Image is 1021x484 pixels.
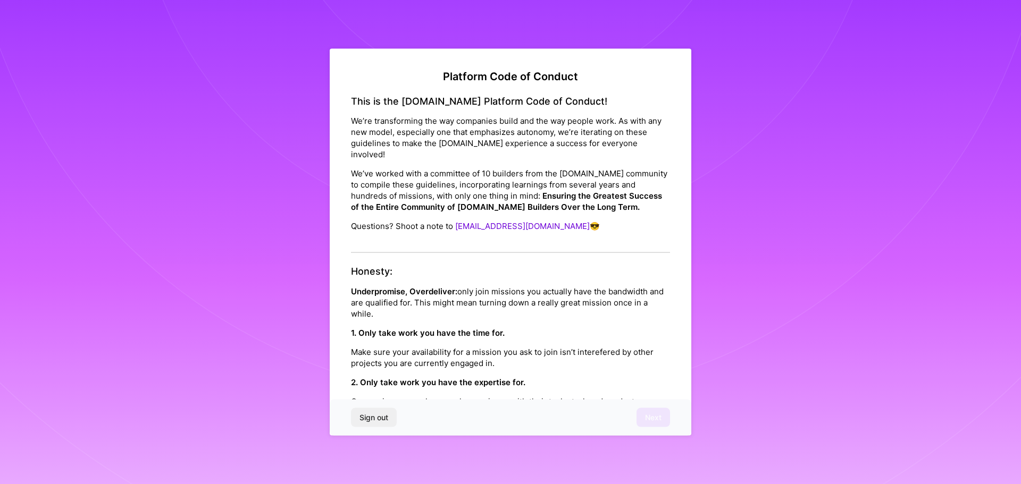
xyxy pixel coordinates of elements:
[455,221,590,231] a: [EMAIL_ADDRESS][DOMAIN_NAME]
[351,327,505,337] strong: 1. Only take work you have the time for.
[351,266,670,277] h4: Honesty:
[351,115,670,160] p: We’re transforming the way companies build and the way people work. As with any new model, especi...
[359,412,388,423] span: Sign out
[351,346,670,368] p: Make sure your availability for a mission you ask to join isn’t interefered by other projects you...
[351,168,670,213] p: We’ve worked with a committee of 10 builders from the [DOMAIN_NAME] community to compile these gu...
[351,70,670,82] h2: Platform Code of Conduct
[351,285,670,319] p: only join missions you actually have the bandwidth and are qualified for. This might mean turning...
[351,286,457,296] strong: Underpromise, Overdeliver:
[351,95,670,107] h4: This is the [DOMAIN_NAME] Platform Code of Conduct!
[351,377,525,387] strong: 2. Only take work you have the expertise for.
[351,220,670,232] p: Questions? Shoot a note to 😎
[351,395,670,429] p: Companies vary on how much experience with their tech stack and product requirements they’ll expe...
[351,408,397,427] button: Sign out
[351,191,662,212] strong: Ensuring the Greatest Success of the Entire Community of [DOMAIN_NAME] Builders Over the Long Term.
